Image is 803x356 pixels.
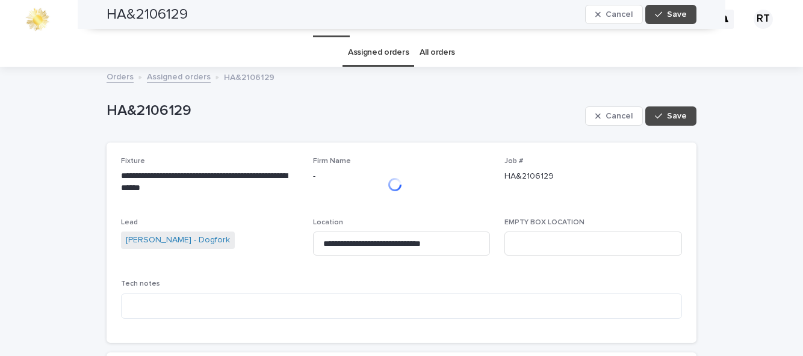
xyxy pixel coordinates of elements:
[313,219,343,226] span: Location
[224,70,274,83] p: HA&2106129
[121,219,138,226] span: Lead
[606,112,633,120] span: Cancel
[504,219,584,226] span: EMPTY BOX LOCATION
[754,10,773,29] div: RT
[645,106,696,126] button: Save
[147,69,211,83] a: Assigned orders
[126,234,230,247] a: [PERSON_NAME] - Dogfork
[667,112,687,120] span: Save
[107,69,134,83] a: Orders
[313,170,491,183] p: -
[585,106,643,126] button: Cancel
[107,102,580,120] p: HA&2106129
[504,158,523,165] span: Job #
[24,7,51,31] img: 0ffKfDbyRa2Iv8hnaAqg
[420,38,455,67] a: All orders
[504,170,682,183] p: HA&2106129
[348,38,409,67] a: Assigned orders
[121,280,160,287] span: Tech notes
[121,158,145,165] span: Fixture
[313,158,351,165] span: Firm Name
